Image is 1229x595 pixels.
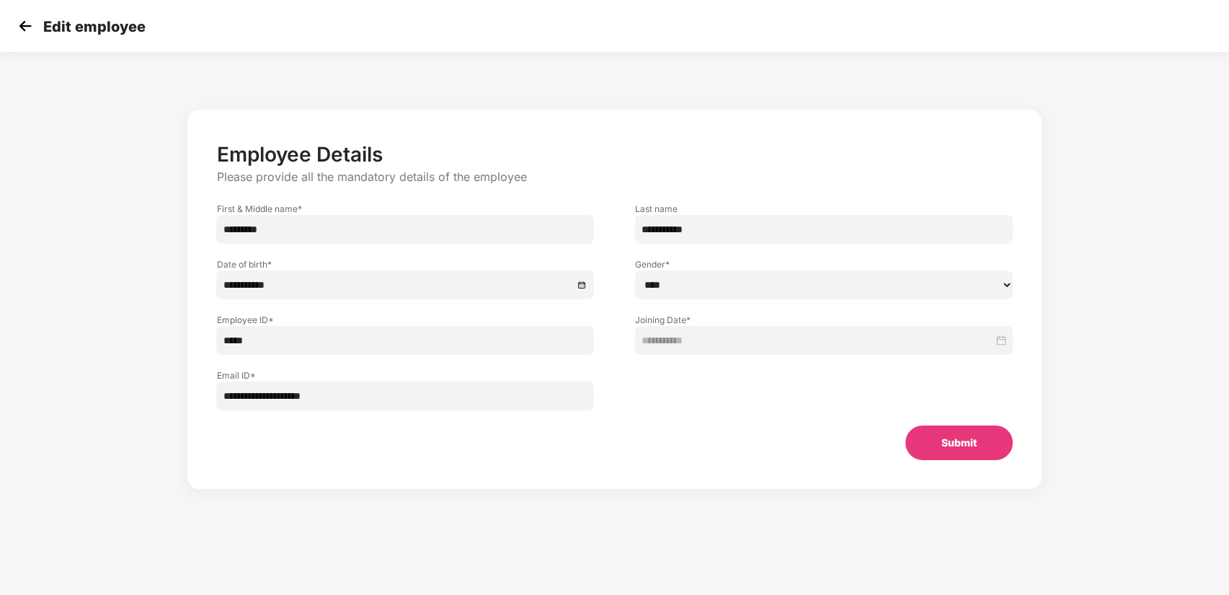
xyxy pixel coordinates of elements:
[635,314,1013,326] label: Joining Date
[43,18,146,35] p: Edit employee
[905,426,1013,460] button: Submit
[216,142,1012,167] p: Employee Details
[14,15,36,37] img: svg+xml;base64,PHN2ZyB4bWxucz0iaHR0cDovL3d3dy53My5vcmcvMjAwMC9zdmciIHdpZHRoPSIzMCIgaGVpZ2h0PSIzMC...
[216,203,594,215] label: First & Middle name
[635,203,1013,215] label: Last name
[216,258,594,270] label: Date of birth
[216,169,1012,185] p: Please provide all the mandatory details of the employee
[216,314,594,326] label: Employee ID
[216,369,594,382] label: Email ID
[635,258,1013,270] label: Gender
